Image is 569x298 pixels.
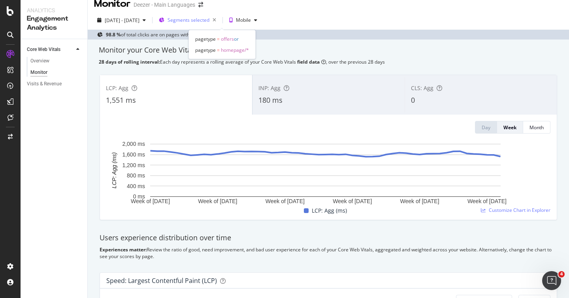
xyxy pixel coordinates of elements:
[258,95,283,105] span: 180 ms
[400,198,439,205] text: Week of [DATE]
[139,3,153,17] div: Fermer
[89,216,110,232] span: smiley reaction
[100,233,557,243] div: Users experience distribution over time
[542,271,561,290] iframe: Intercom live chat
[226,14,260,26] button: Mobile
[106,31,121,38] b: 98.8 %
[100,246,147,253] b: Experiences matter:
[27,45,60,54] div: Core Web Vitals
[122,151,145,158] text: 1,600 ms
[489,207,550,213] span: Customize Chart in Explorer
[127,183,145,189] text: 400 ms
[27,45,74,54] a: Core Web Vitals
[333,198,372,205] text: Week of [DATE]
[411,95,415,105] span: 0
[48,216,69,232] span: disappointed reaction
[53,216,64,232] span: 😞
[266,198,305,205] text: Week of [DATE]
[127,172,145,179] text: 800 ms
[221,36,234,42] span: offers
[131,198,170,205] text: Week of [DATE]
[106,277,217,285] div: Speed: Largest Contentful Paint (LCP)
[475,121,497,134] button: Day
[297,58,320,65] b: field data
[69,216,89,232] span: neutral face reaction
[106,84,128,92] span: LCP: Agg
[122,141,145,147] text: 2,000 ms
[195,36,216,42] span: pagetype
[106,31,232,38] div: of total clicks are on pages with field data available
[9,208,149,217] div: Avons-nous répondu à votre question ?
[100,246,557,260] div: Review the ratio of good, need improvement, and bad user experience for each of your Core Web Vit...
[558,271,565,277] span: 4
[217,47,220,53] span: =
[195,47,216,53] span: pagetype
[27,14,81,32] div: Engagement Analytics
[497,121,523,134] button: Week
[99,58,558,65] div: Each day represents a rolling average of your Core Web Vitals , over the previous 28 days
[156,14,219,26] button: Segments selected
[529,124,544,131] div: Month
[73,216,85,232] span: 😐
[198,198,237,205] text: Week of [DATE]
[5,3,20,18] button: go back
[312,206,347,215] span: LCP: Agg (ms)
[221,47,249,53] span: homepage/*
[106,140,545,206] svg: A chart.
[99,45,558,55] div: Monitor your Core Web Vitals Performances
[482,124,490,131] div: Day
[133,194,145,200] text: 0 ms
[236,18,251,23] div: Mobile
[99,58,160,65] b: 28 days of rolling interval:
[27,6,81,14] div: Analytics
[481,207,550,213] a: Customize Chart in Explorer
[27,80,82,88] a: Visits & Revenue
[411,84,433,92] span: CLS: Agg
[30,68,47,77] div: Monitor
[467,198,507,205] text: Week of [DATE]
[198,2,203,8] div: arrow-right-arrow-left
[30,57,82,65] a: Overview
[94,14,149,26] button: [DATE] - [DATE]
[124,3,139,18] button: Agrandir la fenêtre
[234,36,239,42] span: or
[503,124,516,131] div: Week
[217,36,220,42] span: =
[111,152,117,188] text: LCP: Agg (ms)
[27,80,62,88] div: Visits & Revenue
[106,95,136,105] span: 1,551 ms
[523,121,550,134] button: Month
[28,242,130,248] a: Ouvrir dans le centre d'assistance
[105,17,139,24] span: [DATE] - [DATE]
[94,216,105,232] span: 😃
[168,17,209,23] span: Segments selected
[134,1,195,9] div: Deezer - Main Languages
[30,68,82,77] a: Monitor
[258,84,281,92] span: INP: Agg
[122,162,145,168] text: 1,200 ms
[30,57,49,65] div: Overview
